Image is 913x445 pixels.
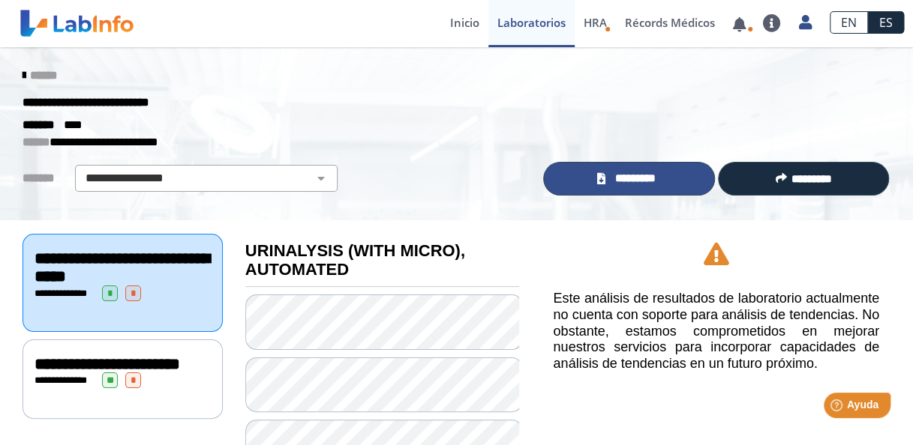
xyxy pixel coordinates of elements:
b: URINALYSIS (WITH MICRO), AUTOMATED [245,241,465,279]
a: ES [868,11,904,34]
span: HRA [584,15,607,30]
h5: Este análisis de resultados de laboratorio actualmente no cuenta con soporte para análisis de ten... [553,291,879,372]
a: EN [830,11,868,34]
iframe: Help widget launcher [779,387,896,429]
